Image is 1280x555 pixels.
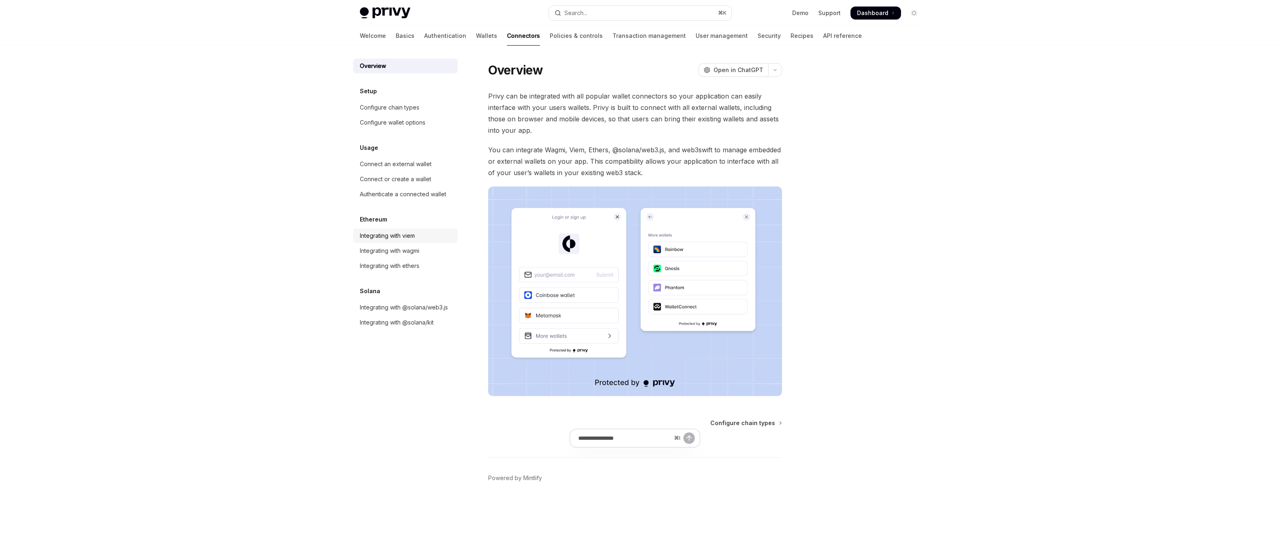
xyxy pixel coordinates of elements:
[507,26,540,46] a: Connectors
[714,66,763,74] span: Open in ChatGPT
[360,61,386,71] div: Overview
[360,286,380,296] h5: Solana
[696,26,748,46] a: User management
[360,215,387,224] h5: Ethereum
[683,432,695,444] button: Send message
[360,231,415,241] div: Integrating with viem
[718,10,727,16] span: ⌘ K
[353,315,458,330] a: Integrating with @solana/kit
[360,174,431,184] div: Connect or create a wallet
[488,90,782,136] span: Privy can be integrated with all popular wallet connectors so your application can easily interfa...
[758,26,781,46] a: Security
[396,26,414,46] a: Basics
[353,157,458,171] a: Connect an external wallet
[857,9,888,17] span: Dashboard
[908,7,921,20] button: Toggle dark mode
[791,26,813,46] a: Recipes
[488,144,782,178] span: You can integrate Wagmi, Viem, Ethers, @solana/web3.js, and web3swift to manage embedded or exter...
[353,228,458,243] a: Integrating with viem
[360,143,378,153] h5: Usage
[360,189,446,199] div: Authenticate a connected wallet
[353,300,458,315] a: Integrating with @solana/web3.js
[612,26,686,46] a: Transaction management
[360,86,377,96] h5: Setup
[353,100,458,115] a: Configure chain types
[360,118,425,127] div: Configure wallet options
[353,172,458,186] a: Connect or create a wallet
[353,243,458,258] a: Integrating with wagmi
[360,26,386,46] a: Welcome
[360,261,419,271] div: Integrating with ethers
[360,103,419,112] div: Configure chain types
[488,63,543,77] h1: Overview
[360,7,410,19] img: light logo
[549,6,731,20] button: Open search
[698,63,768,77] button: Open in ChatGPT
[360,318,434,327] div: Integrating with @solana/kit
[850,7,901,20] a: Dashboard
[818,9,841,17] a: Support
[353,187,458,202] a: Authenticate a connected wallet
[792,9,809,17] a: Demo
[424,26,466,46] a: Authentication
[710,419,775,427] span: Configure chain types
[360,246,419,256] div: Integrating with wagmi
[353,115,458,130] a: Configure wallet options
[564,8,587,18] div: Search...
[360,159,432,169] div: Connect an external wallet
[823,26,862,46] a: API reference
[360,303,448,312] div: Integrating with @solana/web3.js
[710,419,781,427] a: Configure chain types
[488,186,782,396] img: Connectors3
[476,26,497,46] a: Wallets
[578,429,671,447] input: Ask a question...
[488,474,542,482] a: Powered by Mintlify
[353,59,458,73] a: Overview
[353,259,458,273] a: Integrating with ethers
[550,26,603,46] a: Policies & controls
